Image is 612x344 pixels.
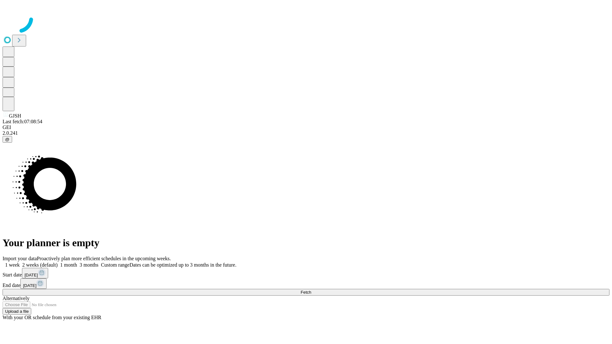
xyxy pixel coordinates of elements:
[129,262,236,268] span: Dates can be optimized up to 3 months in the future.
[3,237,609,249] h1: Your planner is empty
[3,130,609,136] div: 2.0.241
[60,262,77,268] span: 1 month
[301,290,311,295] span: Fetch
[3,278,609,289] div: End date
[9,113,21,118] span: GJSH
[23,283,36,288] span: [DATE]
[3,256,37,261] span: Import your data
[3,308,31,315] button: Upload a file
[101,262,129,268] span: Custom range
[22,268,48,278] button: [DATE]
[3,125,609,130] div: GEI
[80,262,98,268] span: 3 months
[3,296,29,301] span: Alternatively
[37,256,171,261] span: Proactively plan more efficient schedules in the upcoming weeks.
[3,315,101,320] span: With your OR schedule from your existing EHR
[3,136,12,143] button: @
[5,262,20,268] span: 1 week
[20,278,47,289] button: [DATE]
[3,119,42,124] span: Last fetch: 07:08:54
[3,268,609,278] div: Start date
[25,273,38,277] span: [DATE]
[22,262,58,268] span: 2 weeks (default)
[5,137,10,142] span: @
[3,289,609,296] button: Fetch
